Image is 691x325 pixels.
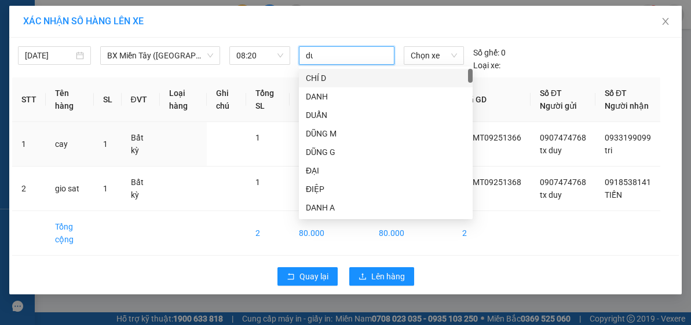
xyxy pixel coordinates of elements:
[46,77,94,122] th: Tên hàng
[306,109,466,121] div: DUẨN
[605,178,651,187] span: 0918538141
[605,88,627,98] span: Số ĐT
[299,143,473,161] div: DŨNG G
[306,127,466,140] div: DŨNG M
[207,77,247,122] th: Ghi chú
[246,77,289,122] th: Tổng SL
[306,72,466,84] div: CHÍ D
[246,211,289,256] td: 2
[255,178,260,187] span: 1
[462,133,521,142] span: PVMT09251366
[94,77,122,122] th: SL
[12,167,46,211] td: 2
[540,88,562,98] span: Số ĐT
[236,47,284,64] span: 08:20
[299,270,328,283] span: Quay lại
[103,184,108,193] span: 1
[277,267,338,286] button: rollbackQuay lại
[299,87,473,106] div: DANH
[473,46,506,59] div: 0
[290,211,341,256] td: 80.000
[25,49,74,62] input: 12/09/2025
[453,211,531,256] td: 2
[649,6,682,38] button: Close
[540,101,577,110] span: Người gửi
[605,101,649,110] span: Người nhận
[540,178,586,187] span: 0907474768
[306,201,466,214] div: DANH A
[411,47,457,64] span: Chọn xe
[12,122,46,167] td: 1
[46,167,94,211] td: gio sat
[255,133,260,142] span: 1
[453,77,531,122] th: Mã GD
[605,146,612,155] span: tri
[46,211,94,256] td: Tổng cộng
[306,90,466,103] div: DANH
[370,211,414,256] td: 80.000
[103,139,108,149] span: 1
[299,180,473,198] div: ĐIỆP
[290,77,341,122] th: Tổng cước
[12,77,46,122] th: STT
[122,167,160,211] td: Bất kỳ
[306,183,466,195] div: ĐIỆP
[371,270,405,283] span: Lên hàng
[299,161,473,180] div: ĐẠI
[299,69,473,87] div: CHÍ D
[462,178,521,187] span: PVMT09251368
[122,122,160,167] td: Bất kỳ
[287,272,295,282] span: rollback
[540,146,562,155] span: tx duy
[306,146,466,158] div: DŨNG G
[661,17,670,26] span: close
[107,47,213,64] span: BX Miền Tây (Hàng Ngoài)
[605,133,651,142] span: 0933199099
[540,190,562,200] span: tx duy
[349,267,414,286] button: uploadLên hàng
[299,198,473,217] div: DANH A
[306,164,466,177] div: ĐẠI
[605,190,622,200] span: TIẾN
[23,16,144,27] span: XÁC NHẬN SỐ HÀNG LÊN XE
[46,122,94,167] td: cay
[160,77,207,122] th: Loại hàng
[299,106,473,124] div: DUẨN
[473,46,499,59] span: Số ghế:
[473,59,500,72] span: Loại xe:
[299,124,473,143] div: DŨNG M
[540,133,586,142] span: 0907474768
[359,272,367,282] span: upload
[207,52,214,59] span: down
[122,77,160,122] th: ĐVT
